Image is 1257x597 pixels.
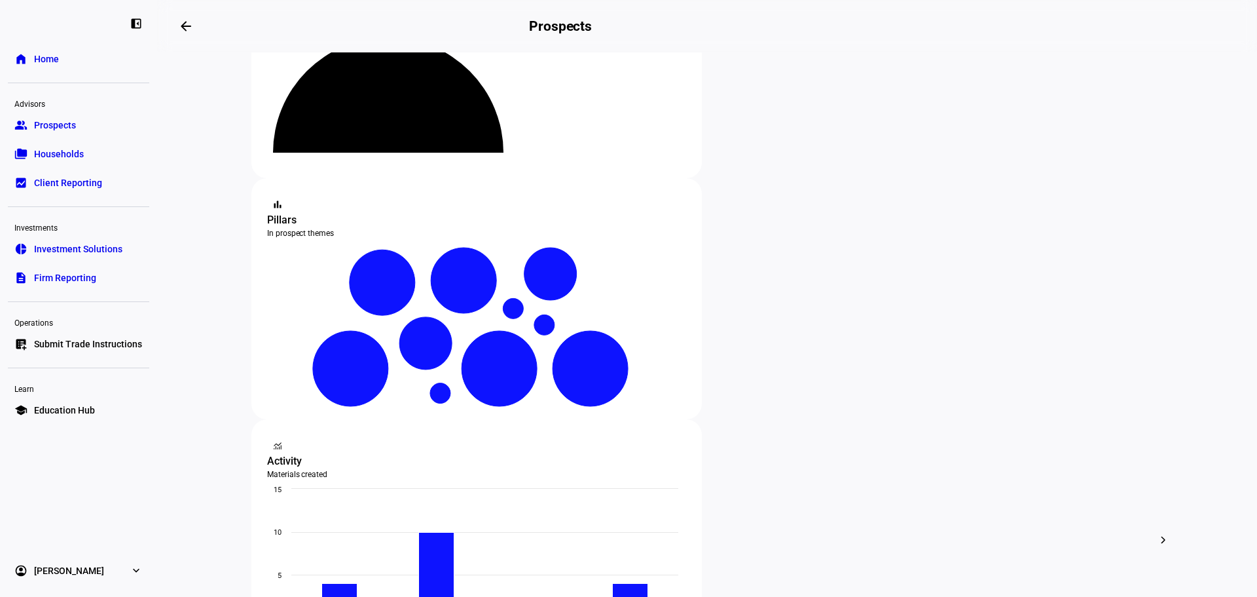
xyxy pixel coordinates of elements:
[8,218,149,236] div: Investments
[14,564,27,577] eth-mat-symbol: account_circle
[34,242,122,256] span: Investment Solutions
[245,533,257,546] mat-icon: chevron_left
[8,94,149,112] div: Advisors
[178,18,194,34] mat-icon: arrow_backwards
[14,52,27,66] eth-mat-symbol: home
[34,52,59,66] span: Home
[267,453,686,469] div: Activity
[34,119,76,132] span: Prospects
[14,271,27,284] eth-mat-symbol: description
[274,528,282,537] text: 10
[8,313,149,331] div: Operations
[14,242,27,256] eth-mat-symbol: pie_chart
[271,198,284,211] mat-icon: bar_chart
[34,176,102,189] span: Client Reporting
[14,176,27,189] eth-mat-symbol: bid_landscape
[14,147,27,161] eth-mat-symbol: folder_copy
[8,265,149,291] a: descriptionFirm Reporting
[34,147,84,161] span: Households
[267,228,686,239] div: In prospect themes
[8,112,149,138] a: groupProspects
[529,18,592,34] h2: Prospects
[130,564,143,577] eth-mat-symbol: expand_more
[8,46,149,72] a: homeHome
[8,141,149,167] a: folder_copyHouseholds
[271,439,284,452] mat-icon: monitoring
[34,337,142,351] span: Submit Trade Instructions
[274,486,282,494] text: 15
[267,212,686,228] div: Pillars
[267,469,686,480] div: Materials created
[14,404,27,417] eth-mat-symbol: school
[34,404,95,417] span: Education Hub
[130,17,143,30] eth-mat-symbol: left_panel_close
[34,271,96,284] span: Firm Reporting
[8,170,149,196] a: bid_landscapeClient Reporting
[34,564,104,577] span: [PERSON_NAME]
[8,379,149,397] div: Learn
[14,119,27,132] eth-mat-symbol: group
[1156,532,1171,548] mat-icon: chevron_right
[278,571,282,580] text: 5
[14,337,27,351] eth-mat-symbol: list_alt_add
[8,236,149,262] a: pie_chartInvestment Solutions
